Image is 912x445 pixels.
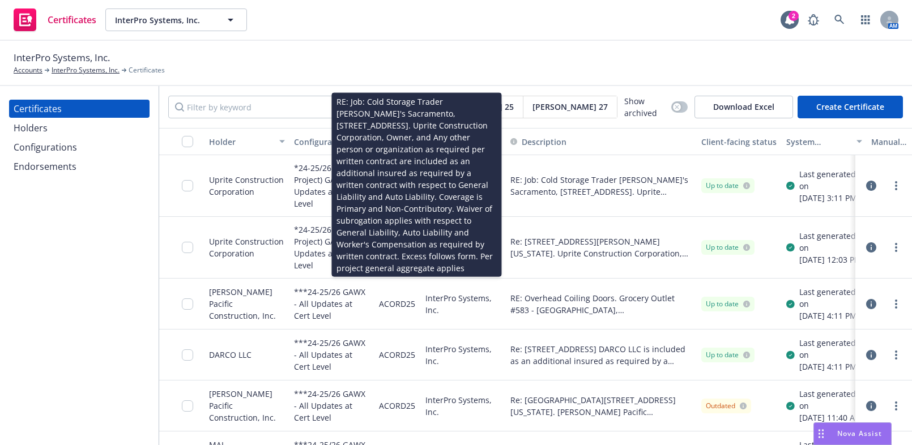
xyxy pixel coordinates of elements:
a: more [889,297,903,311]
div: Last generated on [799,337,862,361]
div: *24-25/26 (Per Project) GAWX - All Updates at Cert Level [294,224,370,271]
button: Create Certificate [798,96,903,118]
div: System certificate last generated [786,136,850,148]
a: Holders [9,119,150,137]
div: [PERSON_NAME] Pacific Construction, Inc. [209,286,285,322]
input: Toggle Row Selected [182,349,193,361]
input: Toggle Row Selected [182,242,193,253]
div: ***24-25/26 GAWX - All Updates at Cert Level [294,387,370,424]
a: more [889,179,903,192]
div: Holder [209,136,272,148]
div: ***24-25/26 GAWX - All Updates at Cert Level [294,285,370,322]
a: more [889,399,903,413]
div: Up to date [706,299,750,309]
div: Outdated [706,401,747,411]
div: Uprite Construction Corporation [209,174,285,198]
a: more [889,348,903,362]
span: [PERSON_NAME] 27 [532,101,608,113]
a: Accounts [14,65,42,75]
div: Up to date [706,350,750,360]
button: InterPro Systems, Inc. [105,8,247,31]
button: RE: Overhead Coiling Doors. Grocery Outlet #583 - [GEOGRAPHIC_DATA], [STREET_ADDRESS]. TPC # 25-0... [510,292,692,316]
button: Download Excel [694,96,793,118]
div: InterPro Systems, Inc. [421,330,506,380]
div: [DATE] 4:11 PM [799,310,862,322]
a: Search [828,8,851,31]
a: Endorsements [9,157,150,176]
button: Re: [STREET_ADDRESS] DARCO LLC is included as an additional insured as required by a written cont... [510,343,692,367]
span: Show archived [624,95,667,119]
div: Up to date [706,242,750,253]
a: Report a Bug [802,8,825,31]
a: Switch app [854,8,877,31]
div: Drag to move [814,423,828,444]
div: InterPro Systems, Inc. [421,279,506,330]
input: Toggle Row Selected [182,180,193,191]
button: Nova Assist [813,422,892,445]
input: Select all [182,136,193,147]
div: Last generated on [799,230,862,254]
div: Client-facing status [701,136,777,148]
div: Uprite Construction Corporation [209,236,285,259]
div: Configurations [14,138,77,156]
div: Certificates [14,100,62,118]
div: *24-25/26 (Per Project) GAWX - All Updates at Cert Level [294,162,370,209]
span: InterPro Systems, Inc. [14,50,110,65]
div: Last generated on [799,286,862,310]
div: ***24-25/26 GAWX - All Updates at Cert Level [294,336,370,373]
div: ACORD25 [379,387,415,424]
div: 2 [789,11,799,21]
div: Last generated on [799,168,862,192]
div: DARCO LLC [209,349,252,361]
button: RE: Job: Cold Storage Trader [PERSON_NAME]'s Sacramento, [STREET_ADDRESS]. Uprite Construction Co... [510,174,692,198]
a: Certificates [9,100,150,118]
button: Client-facing status [697,128,782,155]
a: Configurations [9,138,150,156]
input: Toggle Row Selected [182,298,193,310]
div: Configuration [294,136,357,148]
a: more [889,241,903,254]
button: Description [510,136,566,148]
span: Nova Assist [837,429,882,438]
div: Endorsements [14,157,76,176]
div: [DATE] 3:11 PM [799,192,862,204]
div: [DATE] 4:11 PM [799,361,862,373]
button: Configuration [289,128,374,155]
span: Certificates [129,65,165,75]
input: Filter by keyword [168,96,364,118]
div: ACORD25 [379,336,415,373]
span: Certificates [48,15,96,24]
div: Holders [14,119,48,137]
div: RE: Job: Cold Storage Trader [PERSON_NAME]'s Sacramento, [STREET_ADDRESS]. Uprite Construction Co... [331,93,501,277]
a: InterPro Systems, Inc. [52,65,120,75]
div: Up to date [706,181,750,191]
div: [DATE] 11:40 AM [799,412,862,423]
div: InterPro Systems, Inc. [421,380,506,431]
button: Re: [STREET_ADDRESS][PERSON_NAME][US_STATE]. Uprite Construction Corporation, Owner, and Any othe... [510,236,692,259]
input: Toggle Row Selected [182,400,193,412]
button: System certificate last generated [782,128,867,155]
div: [DATE] 12:03 PM [799,254,862,266]
button: Re: [GEOGRAPHIC_DATA][STREET_ADDRESS][US_STATE]. [PERSON_NAME] Pacific Construction, Inc.(Contrac... [510,394,692,418]
span: InterPro Systems, Inc. [115,14,213,26]
div: Last generated on [799,388,862,412]
div: ACORD25 [379,285,415,322]
div: [PERSON_NAME] Pacific Construction, Inc. [209,388,285,423]
a: Certificates [9,4,101,36]
button: Holder [204,128,289,155]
